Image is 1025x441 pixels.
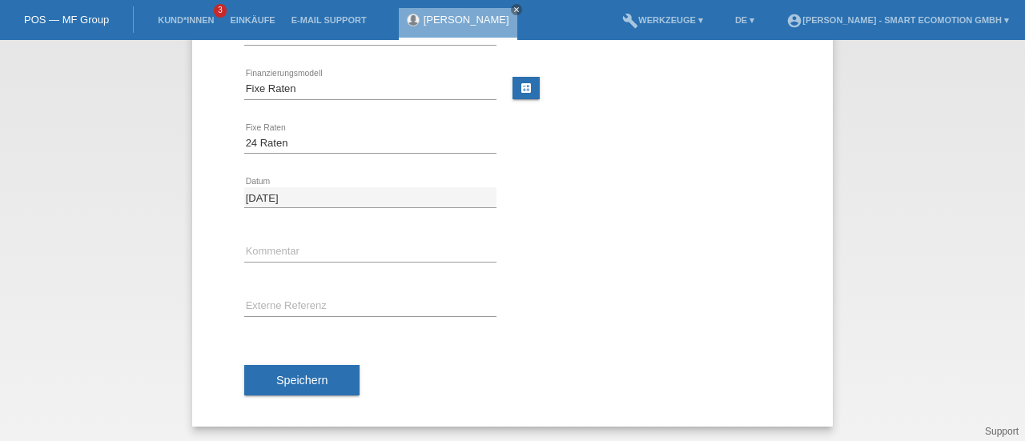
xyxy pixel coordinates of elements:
i: close [512,6,521,14]
a: E-Mail Support [283,15,375,25]
a: calculate [512,77,540,99]
a: POS — MF Group [24,14,109,26]
span: Speichern [276,374,328,387]
a: buildWerkzeuge ▾ [614,15,711,25]
a: account_circle[PERSON_NAME] - Smart Ecomotion GmbH ▾ [778,15,1017,25]
i: calculate [520,82,533,94]
a: Support [985,426,1019,437]
a: DE ▾ [727,15,762,25]
a: Kund*innen [150,15,222,25]
button: Speichern [244,365,360,395]
a: close [511,4,522,15]
a: Einkäufe [222,15,283,25]
a: [PERSON_NAME] [424,14,509,26]
i: build [622,13,638,29]
i: account_circle [786,13,802,29]
span: 3 [214,4,227,18]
